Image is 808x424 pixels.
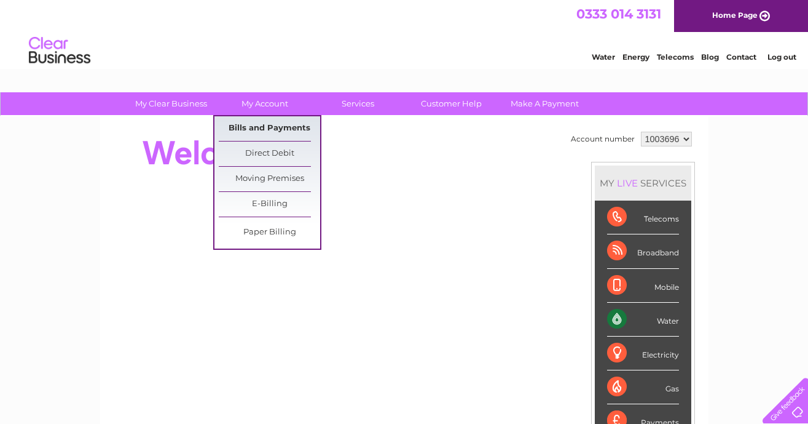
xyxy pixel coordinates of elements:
[219,142,320,166] a: Direct Debit
[607,269,679,303] div: Mobile
[726,52,756,62] a: Contact
[219,116,320,141] a: Bills and Payments
[568,129,638,150] td: Account number
[607,337,679,370] div: Electricity
[607,303,679,337] div: Water
[576,6,661,22] a: 0333 014 3131
[622,52,649,62] a: Energy
[214,92,315,115] a: My Account
[592,52,615,62] a: Water
[657,52,694,62] a: Telecoms
[219,167,320,191] a: Moving Premises
[114,7,695,60] div: Clear Business is a trading name of Verastar Limited (registered in [GEOGRAPHIC_DATA] No. 3667643...
[120,92,222,115] a: My Clear Business
[607,234,679,268] div: Broadband
[307,92,409,115] a: Services
[28,32,91,70] img: logo.png
[767,52,796,62] a: Log out
[595,166,691,201] div: MY SERVICES
[607,201,679,234] div: Telecoms
[607,370,679,404] div: Gas
[494,92,595,115] a: Make A Payment
[219,220,320,245] a: Paper Billing
[614,177,640,189] div: LIVE
[401,92,502,115] a: Customer Help
[701,52,719,62] a: Blog
[219,192,320,217] a: E-Billing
